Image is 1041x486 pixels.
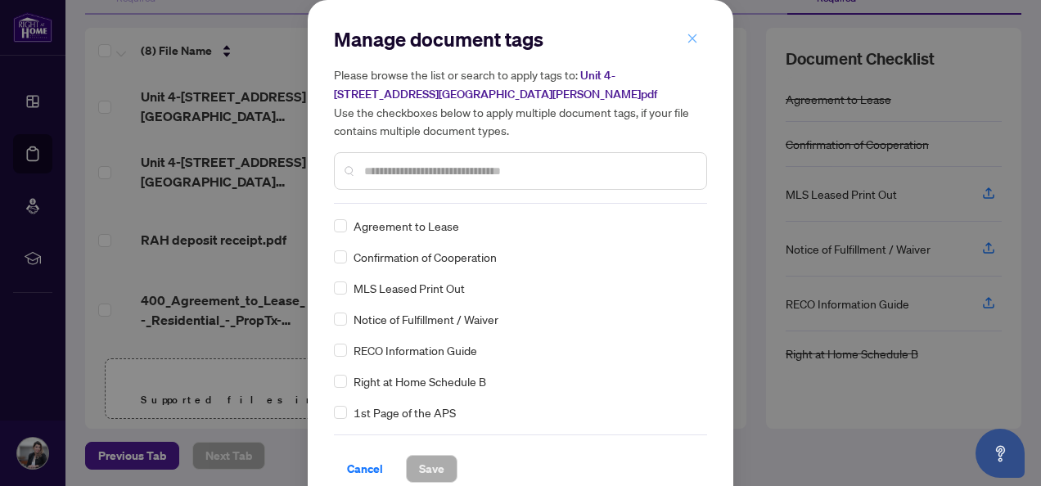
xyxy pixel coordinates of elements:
[976,429,1025,478] button: Open asap
[334,65,707,139] h5: Please browse the list or search to apply tags to: Use the checkboxes below to apply multiple doc...
[687,33,698,44] span: close
[354,372,486,390] span: Right at Home Schedule B
[354,217,459,235] span: Agreement to Lease
[354,310,498,328] span: Notice of Fulfillment / Waiver
[354,403,456,421] span: 1st Page of the APS
[334,455,396,483] button: Cancel
[354,279,465,297] span: MLS Leased Print Out
[406,455,457,483] button: Save
[354,341,477,359] span: RECO Information Guide
[334,26,707,52] h2: Manage document tags
[354,248,497,266] span: Confirmation of Cooperation
[347,456,383,482] span: Cancel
